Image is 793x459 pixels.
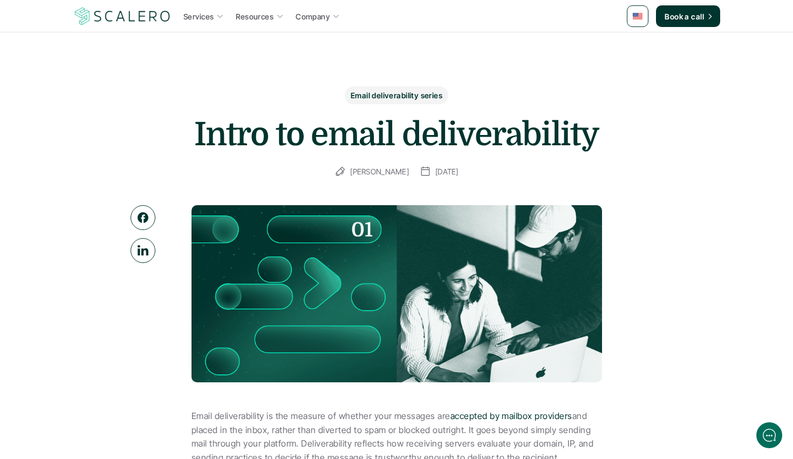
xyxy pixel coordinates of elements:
p: [DATE] [435,165,459,178]
h1: Hi! Welcome to Scalero. [16,52,200,70]
h2: Let us know if we can help with lifecycle marketing. [16,72,200,124]
p: Company [296,11,330,22]
a: Book a call [656,5,720,27]
p: Book a call [665,11,704,22]
p: [PERSON_NAME] [350,165,409,178]
a: accepted by mailbox providers [450,410,572,421]
img: Scalero company logo [73,6,172,26]
p: Email deliverability series [351,90,442,101]
p: Resources [236,11,274,22]
h1: Intro to email deliverability [181,115,612,154]
iframe: gist-messenger-bubble-iframe [756,422,782,448]
span: We run on Gist [90,377,136,384]
p: Services [183,11,214,22]
span: New conversation [70,150,129,158]
button: New conversation [17,143,199,165]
